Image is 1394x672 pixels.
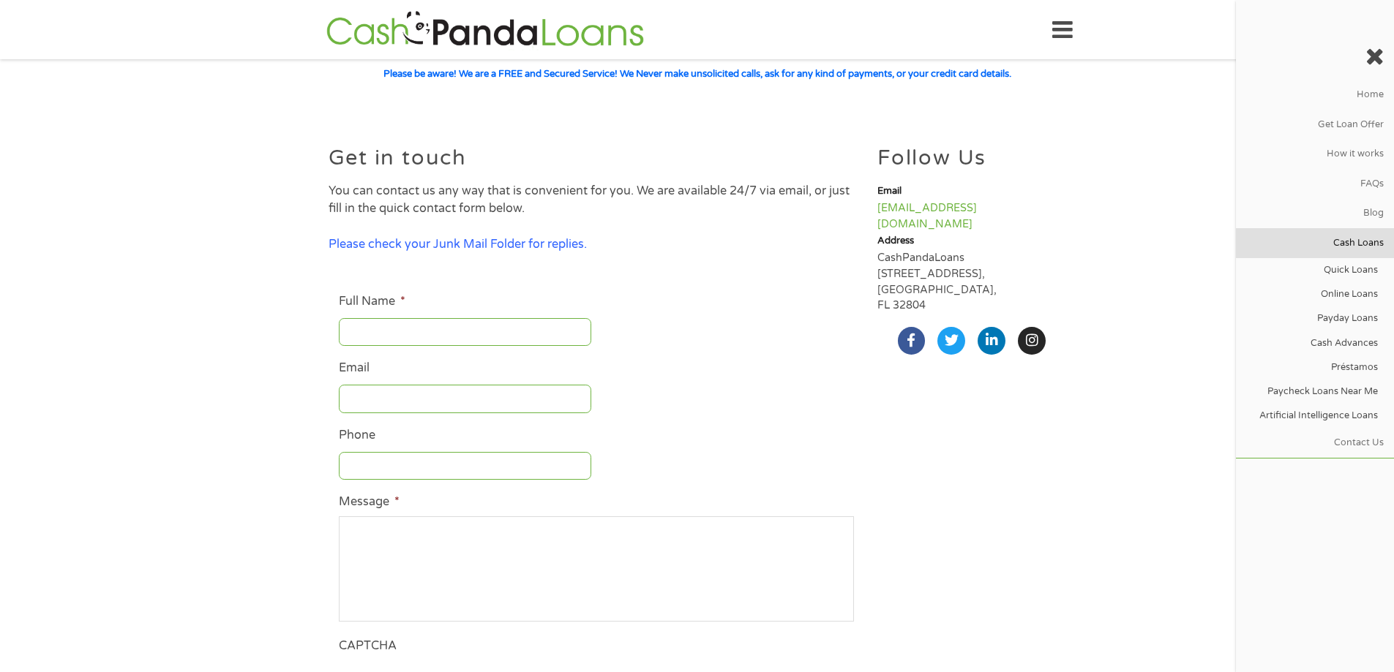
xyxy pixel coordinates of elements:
h6: Please be aware! We are a FREE and Secured Service! We Never make unsolicited calls, ask for any ... [10,69,1384,79]
a: Blog [1236,199,1394,228]
label: Phone [339,428,375,443]
h6: Email [877,185,1065,197]
a: Quick Loans [1236,258,1387,282]
label: Email [339,360,370,376]
label: CAPTCHA [339,638,397,654]
p: You can contact us any way that is convenient for you. We are available 24/7 via email, or just f... [329,182,865,218]
img: GetLoanNow Logo [322,9,648,50]
a: Préstamos [1236,355,1387,380]
h2: Get in touch [329,148,865,169]
span: Please check your Junk Mail Folder for replies. [329,237,587,252]
a: [EMAIL_ADDRESS][DOMAIN_NAME] [877,202,977,230]
a: Cash Advances [1236,331,1387,355]
a: Paycheck Loans Near Me [1236,380,1387,404]
a: How it works [1236,140,1394,169]
a: Artificial Intelligence Loans [1236,404,1387,428]
a: Home [1236,80,1394,110]
label: Full Name [339,294,405,309]
a: Get Loan Offer [1236,110,1394,139]
h6: Address [877,235,1065,247]
a: Payday Loans [1236,306,1387,331]
a: Online Loans [1236,282,1387,306]
a: Contact Us [1236,428,1394,457]
h2: Follow Us [877,148,1065,169]
a: Cash Loans [1236,228,1394,257]
a: FAQs [1236,169,1394,198]
label: Message [339,494,400,510]
p: CashPandaLoans [STREET_ADDRESS], [GEOGRAPHIC_DATA], FL 32804 [877,250,1065,313]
